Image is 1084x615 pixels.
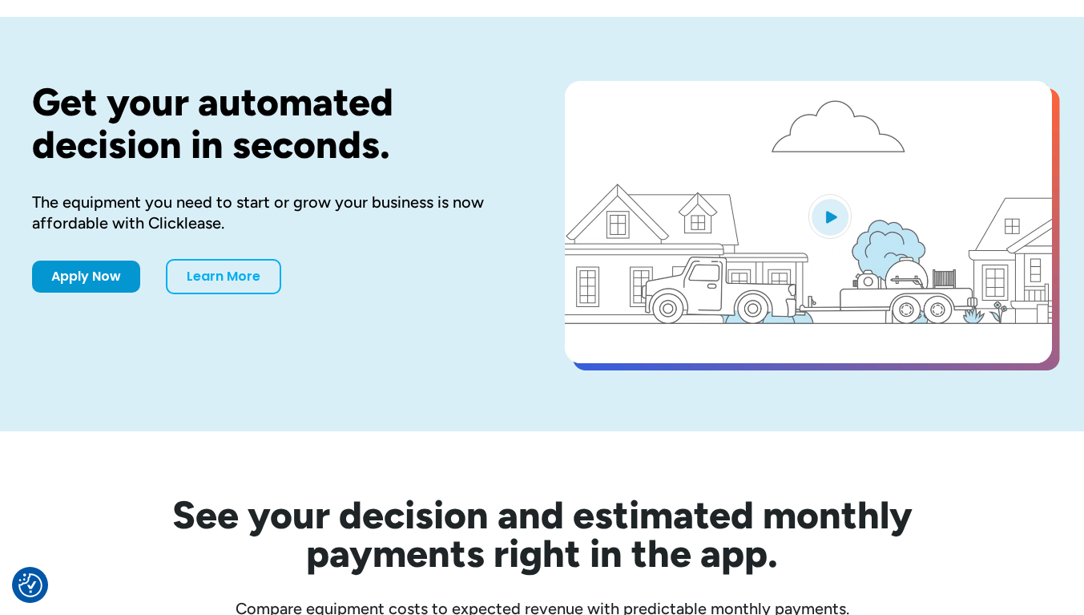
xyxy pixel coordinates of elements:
[32,261,140,293] a: Apply Now
[32,192,514,233] div: The equipment you need to start or grow your business is now affordable with Clicklease.
[32,81,514,166] h1: Get your automated decision in seconds.
[166,259,281,294] a: Learn More
[808,194,852,239] img: Blue play button logo on a light blue circular background
[565,81,1052,363] a: open lightbox
[18,573,42,597] button: Consent Preferences
[18,573,42,597] img: Revisit consent button
[94,496,991,573] h2: See your decision and estimated monthly payments right in the app.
